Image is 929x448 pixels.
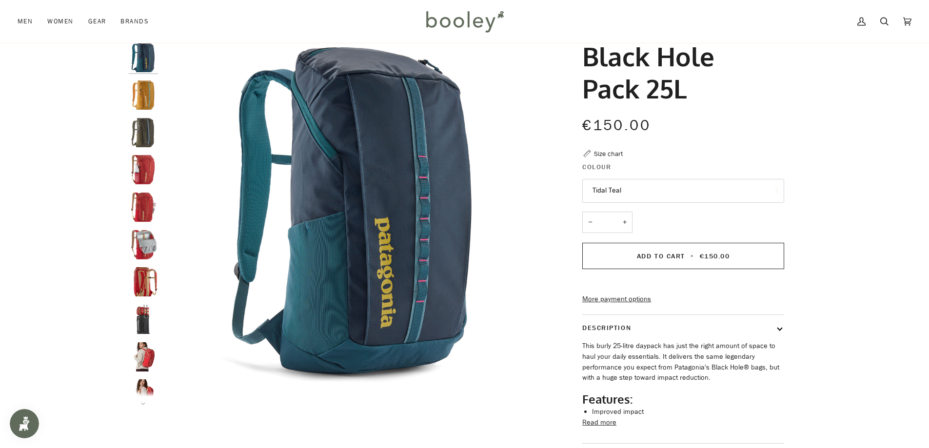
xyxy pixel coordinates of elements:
[688,252,697,261] span: •
[47,17,73,26] span: Women
[582,212,598,234] button: −
[129,267,158,296] img: Patagonia Black Hole Pack 25L - Booley Galway
[592,407,784,417] li: Improved impact
[422,7,507,36] img: Booley
[594,149,623,159] div: Size chart
[163,19,549,405] img: Patagonia Black Hole Pack 25L Tidal Teal - Booley Galway
[129,342,158,371] img: Black Hole Pack 25L
[129,379,158,409] img: Black Hole Pack 25L
[582,417,616,428] button: Read more
[582,162,611,172] span: Colour
[10,409,39,438] iframe: Button to open loyalty program pop-up
[582,116,651,136] span: €150.00
[88,17,106,26] span: Gear
[129,193,158,222] img: Patagonia Black Hole Pack 25L - Booley Galway
[18,17,33,26] span: Men
[129,230,158,259] img: Patagonia Black Hole Pack 25L - Booley Galway
[582,243,784,269] button: Add to Cart • €150.00
[582,179,784,203] button: Tidal Teal
[582,40,777,104] h1: Black Hole Pack 25L
[582,212,633,234] input: Quantity
[120,17,149,26] span: Brands
[582,392,784,407] h2: Features:
[129,43,158,72] img: Patagonia Black Hole Pack 25L Tidal Teal - Booley Galway
[582,341,784,383] p: This burly 25-litre daypack has just the right amount of space to haul your daily essentials. It ...
[129,118,158,147] img: Patagonia Black Hole Pack 25L Basin Green - Booley Galway
[129,155,158,184] img: Patagonia Black Hole Pack 25L - Booley Galway
[582,315,784,341] button: Description
[617,212,633,234] button: +
[129,80,158,110] img: Patagonia Black Hole Pack 25L Pufferfish Gold / Beeswax Tan - Booley Galway
[582,294,784,305] a: More payment options
[700,252,730,261] span: €150.00
[637,252,685,261] span: Add to Cart
[129,305,158,334] img: Patagonia Black Hole Pack 25L - Booley Galway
